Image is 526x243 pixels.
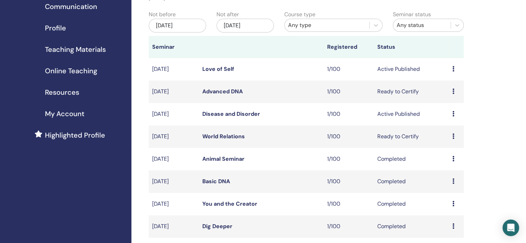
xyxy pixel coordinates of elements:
[202,110,260,118] a: Disease and Disorder
[284,10,315,19] label: Course type
[149,103,199,125] td: [DATE]
[324,36,374,58] th: Registered
[45,44,106,55] span: Teaching Materials
[324,81,374,103] td: 1/100
[288,21,366,29] div: Any type
[149,148,199,170] td: [DATE]
[374,103,449,125] td: Active Published
[45,87,79,97] span: Resources
[397,21,447,29] div: Any status
[202,133,245,140] a: World Relations
[374,58,449,81] td: Active Published
[149,81,199,103] td: [DATE]
[45,109,84,119] span: My Account
[149,170,199,193] td: [DATE]
[149,10,176,19] label: Not before
[324,193,374,215] td: 1/100
[374,81,449,103] td: Ready to Certify
[374,36,449,58] th: Status
[324,170,374,193] td: 1/100
[202,200,257,207] a: You and the Creator
[216,10,239,19] label: Not after
[324,103,374,125] td: 1/100
[324,148,374,170] td: 1/100
[374,170,449,193] td: Completed
[374,148,449,170] td: Completed
[324,215,374,238] td: 1/100
[502,219,519,236] div: Open Intercom Messenger
[149,58,199,81] td: [DATE]
[149,215,199,238] td: [DATE]
[202,223,232,230] a: Dig Deeper
[149,125,199,148] td: [DATE]
[374,193,449,215] td: Completed
[202,88,243,95] a: Advanced DNA
[149,19,206,32] div: [DATE]
[324,58,374,81] td: 1/100
[45,23,66,33] span: Profile
[374,215,449,238] td: Completed
[216,19,274,32] div: [DATE]
[202,65,234,73] a: Love of Self
[149,36,199,58] th: Seminar
[45,130,105,140] span: Highlighted Profile
[393,10,431,19] label: Seminar status
[149,193,199,215] td: [DATE]
[202,178,230,185] a: Basic DNA
[324,125,374,148] td: 1/100
[374,125,449,148] td: Ready to Certify
[45,1,97,12] span: Communication
[45,66,97,76] span: Online Teaching
[202,155,244,162] a: Animal Seminar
